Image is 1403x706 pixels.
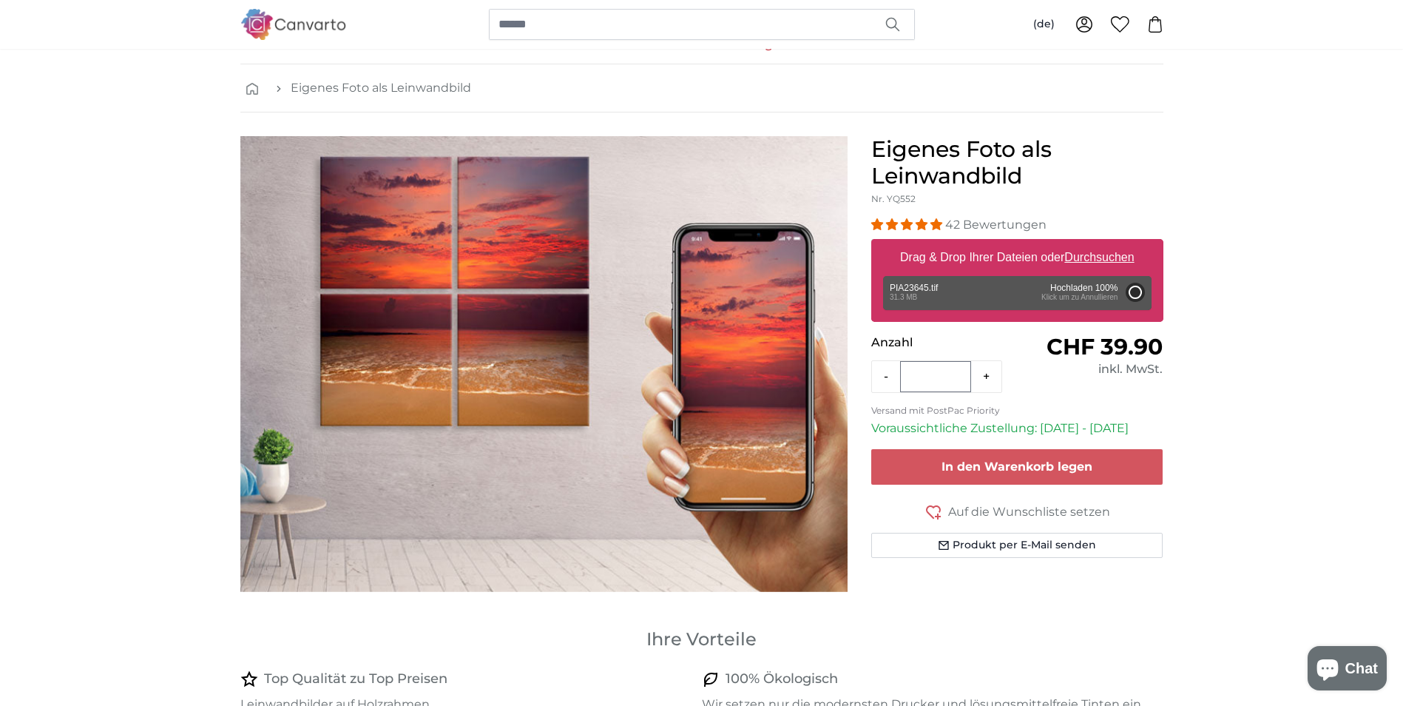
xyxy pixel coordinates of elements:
[1064,251,1134,263] u: Durchsuchen
[240,64,1163,112] nav: breadcrumbs
[871,136,1163,189] h1: Eigenes Foto als Leinwandbild
[871,218,945,232] span: 4.98 stars
[871,449,1163,485] button: In den Warenkorb legen
[894,243,1140,272] label: Drag & Drop Ihrer Dateien oder
[1021,11,1066,38] button: (de)
[1017,360,1163,378] div: inkl. MwSt.
[941,460,1092,474] span: In den Warenkorb legen
[240,136,848,592] img: personalised-canvas-print
[871,405,1163,417] p: Versand mit PostPac Priority
[871,533,1163,558] button: Produkt per E-Mail senden
[948,503,1110,521] span: Auf die Wunschliste setzen
[240,628,1163,651] h3: Ihre Vorteile
[871,420,1163,437] p: Voraussichtliche Zustellung: [DATE] - [DATE]
[1047,333,1163,360] span: CHF 39.90
[240,136,848,592] div: 1 of 1
[871,502,1163,521] button: Auf die Wunschliste setzen
[264,669,447,690] h4: Top Qualität zu Top Preisen
[871,193,916,204] span: Nr. YQ552
[971,362,1001,391] button: +
[240,9,347,39] img: Canvarto
[872,362,900,391] button: -
[726,669,838,690] h4: 100% Ökologisch
[1303,646,1391,694] inbox-online-store-chat: Onlineshop-Chat von Shopify
[871,334,1017,352] p: Anzahl
[291,79,471,97] a: Eigenes Foto als Leinwandbild
[945,218,1047,232] span: 42 Bewertungen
